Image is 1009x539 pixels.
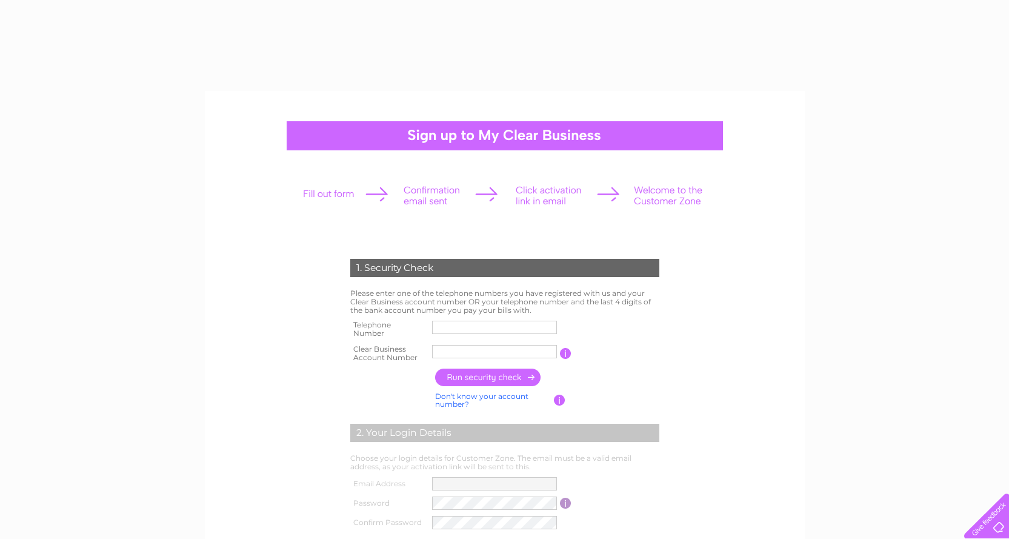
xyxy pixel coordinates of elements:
[347,474,430,494] th: Email Address
[347,451,662,474] td: Choose your login details for Customer Zone. The email must be a valid email address, as your act...
[347,286,662,317] td: Please enter one of the telephone numbers you have registered with us and your Clear Business acc...
[347,341,430,366] th: Clear Business Account Number
[435,392,528,409] a: Don't know your account number?
[560,348,571,359] input: Information
[347,513,430,532] th: Confirm Password
[350,424,659,442] div: 2. Your Login Details
[347,317,430,341] th: Telephone Number
[560,498,571,509] input: Information
[554,395,565,406] input: Information
[350,259,659,277] div: 1. Security Check
[347,494,430,513] th: Password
